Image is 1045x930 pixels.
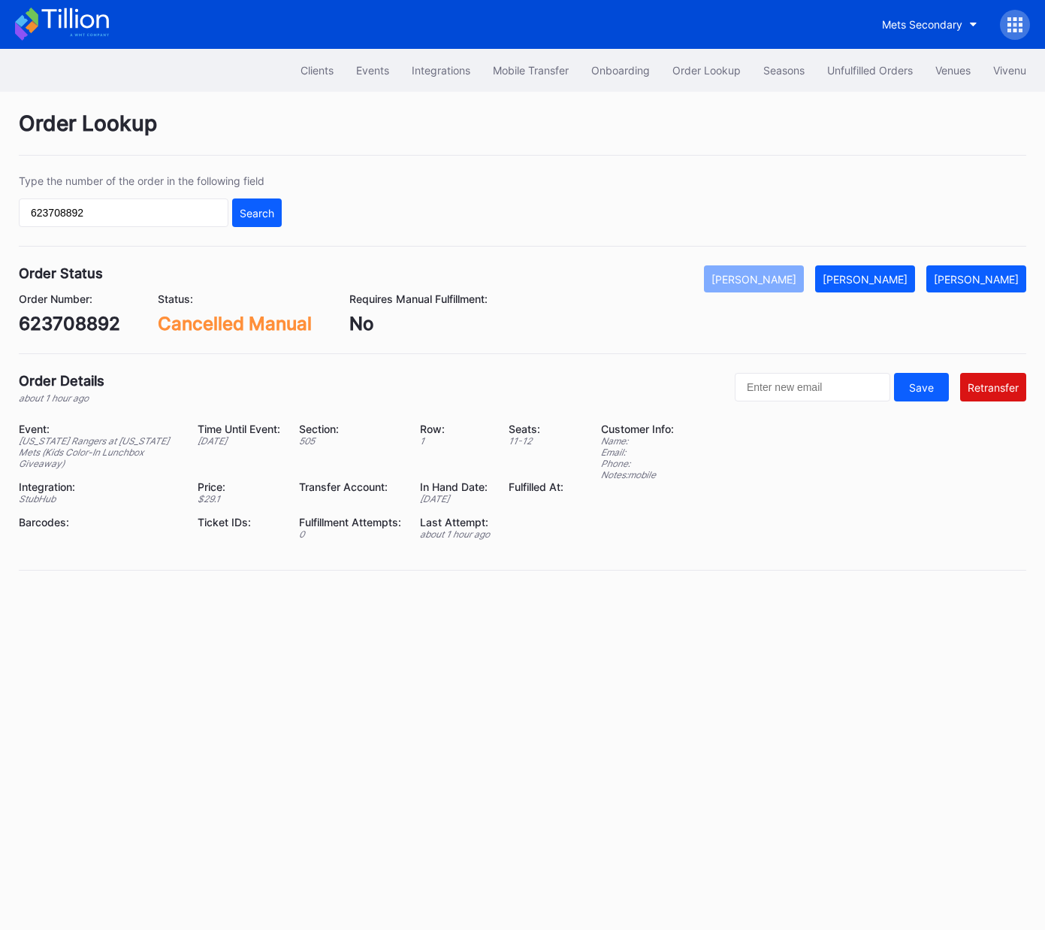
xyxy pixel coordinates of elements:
button: Mets Secondary [871,11,989,38]
div: Name: [601,435,674,447]
div: [DATE] [198,435,280,447]
div: Order Details [19,373,104,389]
div: Barcodes: [19,516,179,529]
button: Seasons [752,56,816,84]
button: Save [894,373,949,401]
div: 623708892 [19,313,120,335]
div: about 1 hour ago [420,529,490,540]
div: In Hand Date: [420,480,490,493]
div: Notes: mobile [601,469,674,480]
button: [PERSON_NAME] [704,265,804,292]
div: Integration: [19,480,179,493]
button: Vivenu [982,56,1037,84]
div: Integrations [412,64,470,77]
div: Retransfer [968,381,1019,394]
div: 0 [299,529,401,540]
input: GT59662 [19,198,228,227]
div: [PERSON_NAME] [711,273,796,286]
div: Status: [158,292,312,305]
div: Event: [19,423,179,435]
div: Time Until Event: [198,423,280,435]
div: Ticket IDs: [198,516,280,529]
div: Mobile Transfer [493,64,569,77]
div: 505 [299,435,401,447]
button: Search [232,198,282,227]
input: Enter new email [735,373,890,401]
div: Clients [301,64,334,77]
div: Mets Secondary [882,18,962,31]
div: [PERSON_NAME] [823,273,908,286]
div: StubHub [19,493,179,504]
div: Type the number of the order in the following field [19,174,282,187]
button: Retransfer [960,373,1026,401]
div: Order Number: [19,292,120,305]
div: Venues [935,64,971,77]
div: Cancelled Manual [158,313,312,335]
div: $ 29.1 [198,493,280,504]
div: [PERSON_NAME] [934,273,1019,286]
div: Search [240,207,274,220]
div: Seasons [763,64,805,77]
div: Vivenu [993,64,1026,77]
div: [US_STATE] Rangers at [US_STATE] Mets (Kids Color-In Lunchbox Giveaway) [19,435,179,469]
button: Onboarding [580,56,661,84]
button: Order Lookup [661,56,752,84]
div: Requires Manual Fulfillment: [349,292,488,305]
div: Phone: [601,458,674,469]
button: [PERSON_NAME] [815,265,915,292]
button: [PERSON_NAME] [926,265,1026,292]
div: Section: [299,423,401,435]
div: Row: [420,423,490,435]
div: 11 - 12 [509,435,563,447]
button: Events [345,56,400,84]
div: Onboarding [591,64,650,77]
div: Seats: [509,423,563,435]
div: Fulfillment Attempts: [299,516,401,529]
div: Fulfilled At: [509,480,563,493]
div: Order Lookup [19,111,1026,156]
div: Order Lookup [672,64,741,77]
button: Clients [289,56,345,84]
div: Last Attempt: [420,516,490,529]
div: about 1 hour ago [19,392,104,404]
button: Venues [924,56,982,84]
button: Mobile Transfer [482,56,580,84]
div: Order Status [19,265,103,281]
button: Integrations [400,56,482,84]
div: Price: [198,480,280,493]
div: Customer Info: [601,423,674,435]
div: Transfer Account: [299,480,401,493]
div: Save [909,381,934,394]
div: Email: [601,447,674,458]
div: 1 [420,435,490,447]
div: Unfulfilled Orders [827,64,913,77]
div: No [349,313,488,335]
div: Events [356,64,389,77]
button: Unfulfilled Orders [816,56,924,84]
div: [DATE] [420,493,490,504]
